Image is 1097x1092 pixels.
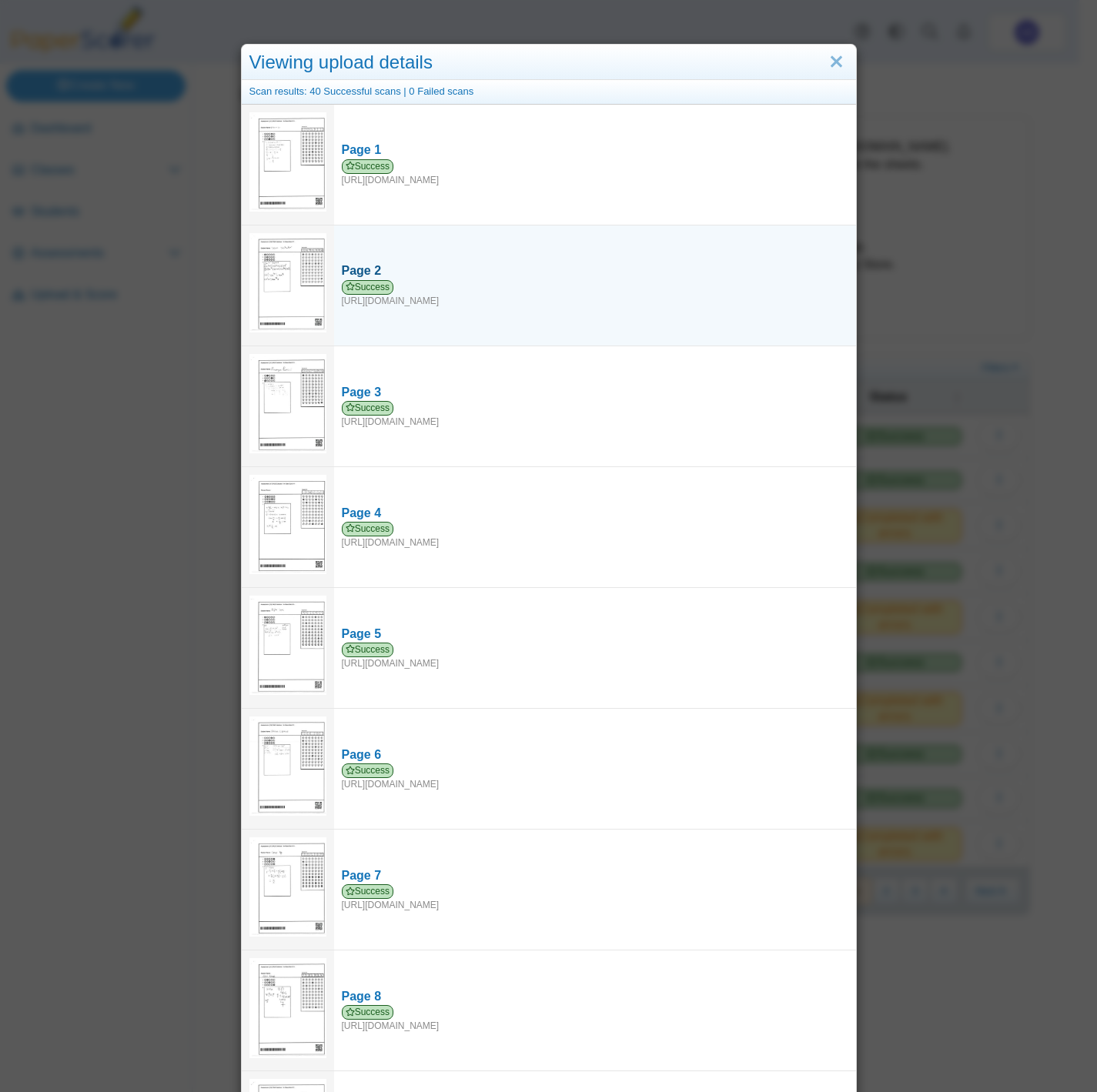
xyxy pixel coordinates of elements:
a: Page 8 Success [URL][DOMAIN_NAME] [334,980,856,1040]
img: 3209490_OCTOBER_14_2025T2_58_19_356000000.jpeg [249,958,326,1058]
span: Success [342,159,394,174]
div: Page 8 [342,988,848,1005]
div: Page 1 [342,142,848,159]
a: Page 1 Success [URL][DOMAIN_NAME] [334,134,856,194]
img: 3209479_OCTOBER_14_2025T2_58_9_738000000.jpeg [249,112,326,212]
div: [URL][DOMAIN_NAME] [342,884,848,912]
div: Page 6 [342,746,848,763]
div: [URL][DOMAIN_NAME] [342,401,848,429]
a: Page 2 Success [URL][DOMAIN_NAME] [334,255,856,315]
div: Page 3 [342,384,848,401]
img: 3209480_OCTOBER_14_2025T2_58_29_313000000.jpeg [249,837,326,937]
div: [URL][DOMAIN_NAME] [342,159,848,187]
span: Success [342,1005,394,1020]
span: Success [342,280,394,295]
div: [URL][DOMAIN_NAME] [342,643,848,670]
img: 3209478_OCTOBER_14_2025T2_58_9_728000000.jpeg [249,233,326,333]
a: Page 6 Success [URL][DOMAIN_NAME] [334,739,856,799]
div: Page 2 [342,262,848,279]
img: 3209485_OCTOBER_14_2025T2_58_35_104000000.jpeg [249,716,326,816]
img: 3209481_OCTOBER_14_2025T2_58_12_299000000.jpeg [249,596,326,696]
span: Success [342,401,394,416]
div: Page 7 [342,867,848,884]
span: Success [342,643,394,657]
span: Success [342,522,394,536]
img: 3209477_OCTOBER_14_2025T2_58_27_311000000.jpeg [249,354,326,454]
div: Scan results: 40 Successful scans | 0 Failed scans [242,80,856,104]
span: Success [342,763,394,778]
a: Page 3 Success [URL][DOMAIN_NAME] [334,376,856,436]
div: Page 5 [342,626,848,643]
div: [URL][DOMAIN_NAME] [342,280,848,308]
a: Page 7 Success [URL][DOMAIN_NAME] [334,860,856,920]
a: Close [824,49,848,75]
div: [URL][DOMAIN_NAME] [342,763,848,791]
div: [URL][DOMAIN_NAME] [342,522,848,549]
div: Page 4 [342,505,848,522]
div: Viewing upload details [242,45,856,81]
span: Success [342,884,394,899]
a: Page 5 Success [URL][DOMAIN_NAME] [334,618,856,678]
img: 3209491_OCTOBER_14_2025T2_58_21_41000000.jpeg [249,475,326,575]
a: Page 4 Success [URL][DOMAIN_NAME] [334,497,856,557]
div: [URL][DOMAIN_NAME] [342,1005,848,1033]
